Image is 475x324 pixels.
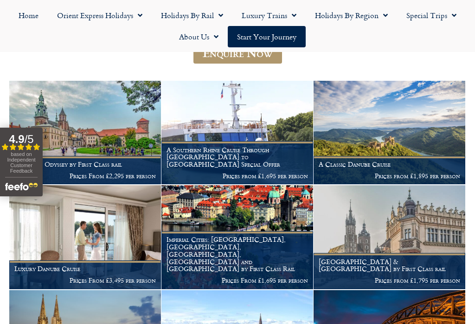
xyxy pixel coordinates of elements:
nav: Menu [5,5,470,47]
p: Prices from £1,895 per person [319,172,460,180]
a: Enquire Now [193,42,282,64]
p: Prices from £1,695 per person [167,172,308,180]
a: European Odyssey by First Class rail Prices From £2,295 per person [9,81,161,185]
p: Prices From £3,495 per person [14,277,156,284]
h1: A Classic Danube Cruise [319,161,460,168]
a: Start your Journey [228,26,306,47]
p: Prices From £2,295 per person [14,172,156,180]
a: About Us [170,26,228,47]
a: A Southern Rhine Cruise Through [GEOGRAPHIC_DATA] to [GEOGRAPHIC_DATA] Special Offer Prices from ... [161,81,314,185]
a: Luxury Trains [232,5,306,26]
p: Prices from £1,795 per person [319,277,460,284]
a: [GEOGRAPHIC_DATA] & [GEOGRAPHIC_DATA] by First Class rail Prices from £1,795 per person [314,185,466,289]
h1: A Southern Rhine Cruise Through [GEOGRAPHIC_DATA] to [GEOGRAPHIC_DATA] Special Offer [167,146,308,168]
a: A Classic Danube Cruise Prices from £1,895 per person [314,81,466,185]
h1: European Odyssey by First Class rail [14,161,156,168]
h1: Luxury Danube Cruise [14,265,156,272]
a: Special Trips [397,5,466,26]
a: Imperial Cities: [GEOGRAPHIC_DATA], [GEOGRAPHIC_DATA], [GEOGRAPHIC_DATA], [GEOGRAPHIC_DATA] and [... [161,185,314,289]
a: Home [9,5,48,26]
p: Prices From £1,695 per person [167,277,308,284]
h1: Imperial Cities: [GEOGRAPHIC_DATA], [GEOGRAPHIC_DATA], [GEOGRAPHIC_DATA], [GEOGRAPHIC_DATA] and [... [167,236,308,272]
h1: [GEOGRAPHIC_DATA] & [GEOGRAPHIC_DATA] by First Class rail [319,258,460,273]
a: Holidays by Rail [152,5,232,26]
a: Orient Express Holidays [48,5,152,26]
a: Holidays by Region [306,5,397,26]
a: Luxury Danube Cruise Prices From £3,495 per person [9,185,161,289]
